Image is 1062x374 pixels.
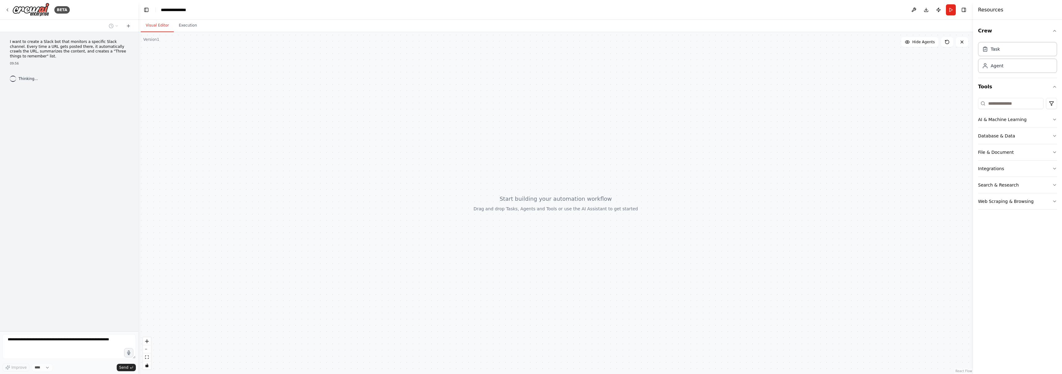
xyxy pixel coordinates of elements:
[161,7,193,13] nav: breadcrumb
[978,149,1014,155] div: File & Document
[11,365,27,370] span: Improve
[141,19,174,32] button: Visual Editor
[978,161,1057,177] button: Integrations
[10,61,128,66] div: 09:56
[124,348,133,357] button: Click to speak your automation idea
[978,133,1015,139] div: Database & Data
[978,177,1057,193] button: Search & Research
[991,63,1003,69] div: Agent
[978,6,1003,14] h4: Resources
[978,40,1057,78] div: Crew
[143,37,159,42] div: Version 1
[106,22,121,30] button: Switch to previous chat
[2,363,29,372] button: Improve
[978,22,1057,40] button: Crew
[54,6,70,14] div: BETA
[117,364,136,371] button: Send
[19,76,38,81] span: Thinking...
[978,193,1057,209] button: Web Scraping & Browsing
[978,144,1057,160] button: File & Document
[143,353,151,361] button: fit view
[978,166,1004,172] div: Integrations
[955,369,972,373] a: React Flow attribution
[143,345,151,353] button: zoom out
[978,198,1034,204] div: Web Scraping & Browsing
[119,365,128,370] span: Send
[978,78,1057,95] button: Tools
[978,116,1026,123] div: AI & Machine Learning
[912,40,935,44] span: Hide Agents
[10,40,128,59] p: I want to create a Slack bot that monitors a specific Slack channel. Every time a URL gets posted...
[143,337,151,345] button: zoom in
[978,95,1057,215] div: Tools
[960,6,968,14] button: Hide right sidebar
[991,46,1000,52] div: Task
[174,19,202,32] button: Execution
[978,128,1057,144] button: Database & Data
[978,182,1019,188] div: Search & Research
[143,361,151,369] button: toggle interactivity
[142,6,151,14] button: Hide left sidebar
[143,337,151,369] div: React Flow controls
[978,111,1057,128] button: AI & Machine Learning
[123,22,133,30] button: Start a new chat
[12,3,49,17] img: Logo
[901,37,939,47] button: Hide Agents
